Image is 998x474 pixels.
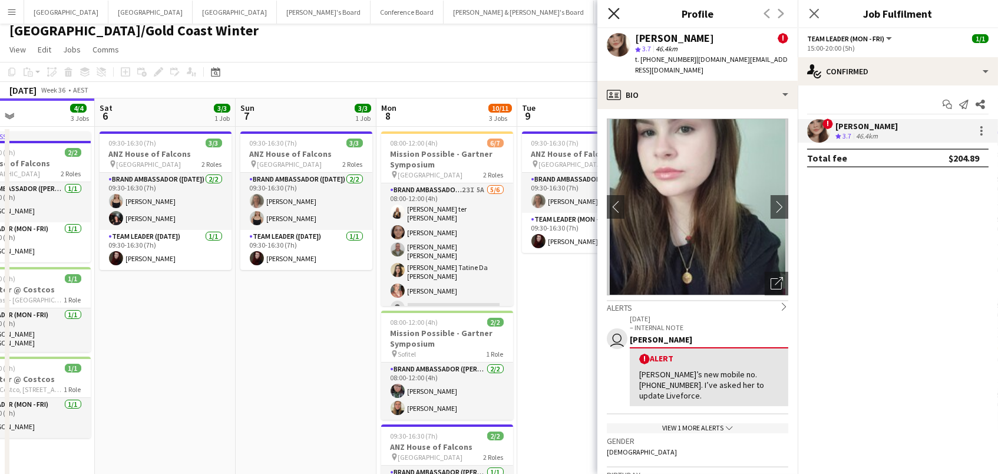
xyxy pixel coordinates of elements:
[371,1,444,24] button: Conference Board
[487,139,504,147] span: 6/7
[9,22,259,39] h1: [GEOGRAPHIC_DATA]/Gold Coast Winter
[240,103,255,113] span: Sun
[630,314,788,323] p: [DATE]
[381,363,513,420] app-card-role: Brand Ambassador ([PERSON_NAME])2/208:00-12:00 (4h)[PERSON_NAME][PERSON_NAME]
[92,44,119,55] span: Comms
[798,57,998,85] div: Confirmed
[381,183,513,320] app-card-role: Brand Ambassador ([PERSON_NAME])23I5A5/608:00-12:00 (4h)[PERSON_NAME] ter [PERSON_NAME][PERSON_NA...
[214,104,230,113] span: 3/3
[484,453,504,462] span: 2 Roles
[240,131,372,270] app-job-card: 09:30-16:30 (7h)3/3ANZ House of Falcons [GEOGRAPHIC_DATA]2 RolesBrand Ambassador ([DATE])2/209:30...
[597,81,798,109] div: Bio
[520,109,536,123] span: 9
[607,423,788,433] div: View 1 more alerts
[630,334,788,345] div: [PERSON_NAME]
[398,350,417,358] span: Sofitel
[61,169,81,178] span: 2 Roles
[65,364,81,373] span: 1/1
[765,272,788,295] div: Open photos pop-in
[807,152,847,164] div: Total fee
[64,385,81,394] span: 1 Role
[58,42,85,57] a: Jobs
[355,104,371,113] span: 3/3
[257,160,322,169] span: [GEOGRAPHIC_DATA]
[24,1,108,24] button: [GEOGRAPHIC_DATA]
[239,109,255,123] span: 7
[250,139,298,147] span: 09:30-16:30 (7h)
[100,103,113,113] span: Sat
[65,274,81,283] span: 1/1
[835,121,898,131] div: [PERSON_NAME]
[9,84,37,96] div: [DATE]
[63,44,81,55] span: Jobs
[33,42,56,57] a: Edit
[381,311,513,420] div: 08:00-12:00 (4h)2/2Mission Possible - Gartner Symposium Sofitel1 RoleBrand Ambassador ([PERSON_NA...
[391,139,438,147] span: 08:00-12:00 (4h)
[487,318,504,327] span: 2/2
[607,119,788,295] img: Crew avatar or photo
[522,149,654,159] h3: ANZ House of Falcons
[381,131,513,306] app-job-card: 08:00-12:00 (4h)6/7Mission Possible - Gartner Symposium [GEOGRAPHIC_DATA]2 RolesBrand Ambassador ...
[489,114,511,123] div: 3 Jobs
[630,323,788,332] p: – INTERNAL NOTE
[73,85,88,94] div: AEST
[539,160,604,169] span: [GEOGRAPHIC_DATA]
[522,173,654,213] app-card-role: Brand Ambassador ([PERSON_NAME])1/109:30-16:30 (7h)[PERSON_NAME]
[381,328,513,349] h3: Mission Possible - Gartner Symposium
[798,6,998,21] h3: Job Fulfilment
[64,295,81,304] span: 1 Role
[277,1,371,24] button: [PERSON_NAME]'s Board
[240,173,372,230] app-card-role: Brand Ambassador ([DATE])2/209:30-16:30 (7h)[PERSON_NAME][PERSON_NAME]
[487,432,504,440] span: 2/2
[240,230,372,270] app-card-role: Team Leader ([DATE])1/109:30-16:30 (7h)[PERSON_NAME]
[193,1,277,24] button: [GEOGRAPHIC_DATA]
[381,442,513,452] h3: ANZ House of Falcons
[607,447,677,456] span: [DEMOGRAPHIC_DATA]
[202,160,222,169] span: 2 Roles
[522,131,654,253] app-job-card: 09:30-16:30 (7h)2/2ANZ House of Falcons [GEOGRAPHIC_DATA]2 RolesBrand Ambassador ([PERSON_NAME])1...
[206,139,222,147] span: 3/3
[635,55,788,74] span: | [DOMAIN_NAME][EMAIL_ADDRESS][DOMAIN_NAME]
[949,152,979,164] div: $204.89
[807,44,989,52] div: 15:00-20:00 (5h)
[597,6,798,21] h3: Profile
[854,131,880,141] div: 46.4km
[488,104,512,113] span: 10/11
[88,42,124,57] a: Comms
[635,33,714,44] div: [PERSON_NAME]
[594,1,678,24] button: [GEOGRAPHIC_DATA]
[391,432,438,440] span: 09:30-16:30 (7h)
[346,139,363,147] span: 3/3
[65,148,81,157] span: 2/2
[117,160,181,169] span: [GEOGRAPHIC_DATA]
[98,109,113,123] span: 6
[807,34,894,43] button: Team Leader (Mon - Fri)
[398,170,463,179] span: [GEOGRAPHIC_DATA]
[100,149,232,159] h3: ANZ House of Falcons
[355,114,371,123] div: 1 Job
[639,353,779,364] div: Alert
[487,350,504,358] span: 1 Role
[379,109,396,123] span: 8
[635,55,696,64] span: t. [PHONE_NUMBER]
[343,160,363,169] span: 2 Roles
[484,170,504,179] span: 2 Roles
[607,436,788,446] h3: Gender
[100,131,232,270] app-job-card: 09:30-16:30 (7h)3/3ANZ House of Falcons [GEOGRAPHIC_DATA]2 RolesBrand Ambassador ([DATE])2/209:30...
[653,44,680,53] span: 46.4km
[398,453,463,462] span: [GEOGRAPHIC_DATA]
[391,318,438,327] span: 08:00-12:00 (4h)
[531,139,579,147] span: 09:30-16:30 (7h)
[240,149,372,159] h3: ANZ House of Falcons
[100,230,232,270] app-card-role: Team Leader ([DATE])1/109:30-16:30 (7h)[PERSON_NAME]
[381,149,513,170] h3: Mission Possible - Gartner Symposium
[214,114,230,123] div: 1 Job
[39,85,68,94] span: Week 36
[108,1,193,24] button: [GEOGRAPHIC_DATA]
[639,369,779,401] div: [PERSON_NAME]’s new mobile no. [PHONE_NUMBER]. I’ve asked her to update Liveforce.
[70,104,87,113] span: 4/4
